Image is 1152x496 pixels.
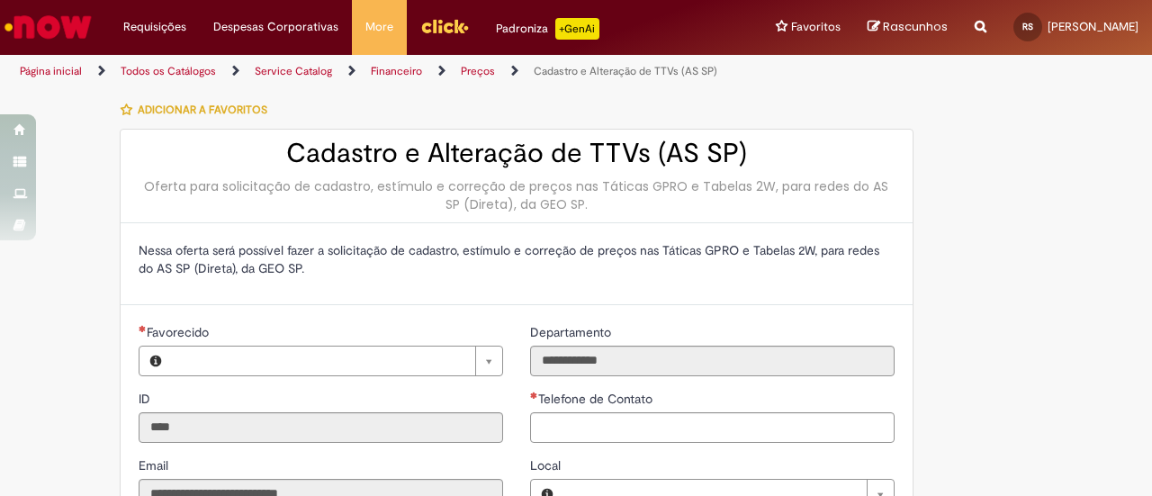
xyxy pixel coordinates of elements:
[530,412,895,443] input: Telefone de Contato
[213,18,338,36] span: Despesas Corporativas
[1048,19,1138,34] span: [PERSON_NAME]
[13,55,754,88] ul: Trilhas de página
[172,347,502,375] a: Limpar campo Favorecido
[791,18,841,36] span: Favoritos
[530,392,538,399] span: Necessários
[147,324,212,340] span: Necessários - Favorecido
[365,18,393,36] span: More
[534,64,717,78] a: Cadastro e Alteração de TTVs (AS SP)
[138,103,267,117] span: Adicionar a Favoritos
[1022,21,1033,32] span: RS
[123,18,186,36] span: Requisições
[120,91,277,129] button: Adicionar a Favoritos
[139,456,172,474] label: Somente leitura - Email
[139,241,895,277] p: Nessa oferta será possível fazer a solicitação de cadastro, estímulo e correção de preços nas Tát...
[139,347,172,375] button: Favorecido, Visualizar este registro
[20,64,82,78] a: Página inicial
[255,64,332,78] a: Service Catalog
[868,19,948,36] a: Rascunhos
[139,457,172,473] span: Somente leitura - Email
[461,64,495,78] a: Preços
[121,64,216,78] a: Todos os Catálogos
[530,457,564,473] span: Local
[139,412,503,443] input: ID
[139,390,154,408] label: Somente leitura - ID
[530,323,615,341] label: Somente leitura - Departamento
[420,13,469,40] img: click_logo_yellow_360x200.png
[883,18,948,35] span: Rascunhos
[139,391,154,407] span: Somente leitura - ID
[555,18,599,40] p: +GenAi
[538,391,656,407] span: Telefone de Contato
[2,9,94,45] img: ServiceNow
[496,18,599,40] div: Padroniza
[139,177,895,213] div: Oferta para solicitação de cadastro, estímulo e correção de preços nas Táticas GPRO e Tabelas 2W,...
[530,346,895,376] input: Departamento
[371,64,422,78] a: Financeiro
[139,139,895,168] h2: Cadastro e Alteração de TTVs (AS SP)
[139,325,147,332] span: Necessários
[530,324,615,340] span: Somente leitura - Departamento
